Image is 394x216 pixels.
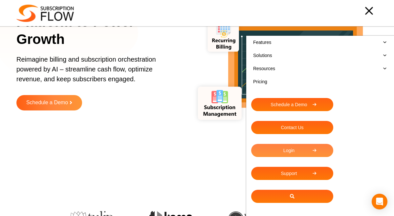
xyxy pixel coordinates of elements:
a: Pricing [251,75,389,88]
a: Support [251,167,333,180]
a: Schedule a Demo [251,98,333,111]
a: Resources [251,62,389,75]
a: Features [251,36,389,49]
a: Login [251,144,333,157]
a: Solutions [251,49,389,62]
div: Open Intercom Messenger [372,194,387,209]
a: Contact Us [251,121,333,134]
